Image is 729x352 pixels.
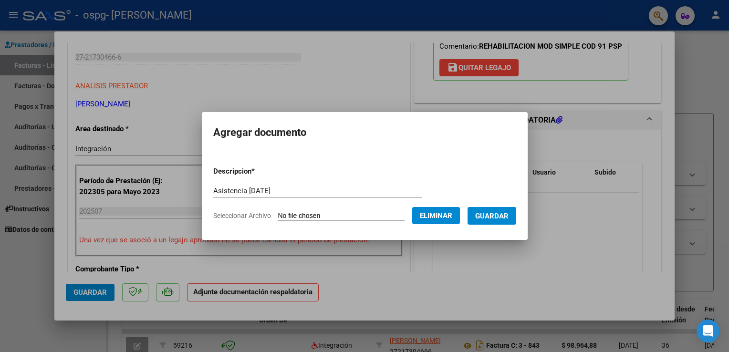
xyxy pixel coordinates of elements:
[412,207,460,224] button: Eliminar
[420,211,452,220] span: Eliminar
[213,166,304,177] p: Descripcion
[697,320,719,342] div: Open Intercom Messenger
[468,207,516,225] button: Guardar
[213,212,271,219] span: Seleccionar Archivo
[475,212,509,220] span: Guardar
[213,124,516,142] h2: Agregar documento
